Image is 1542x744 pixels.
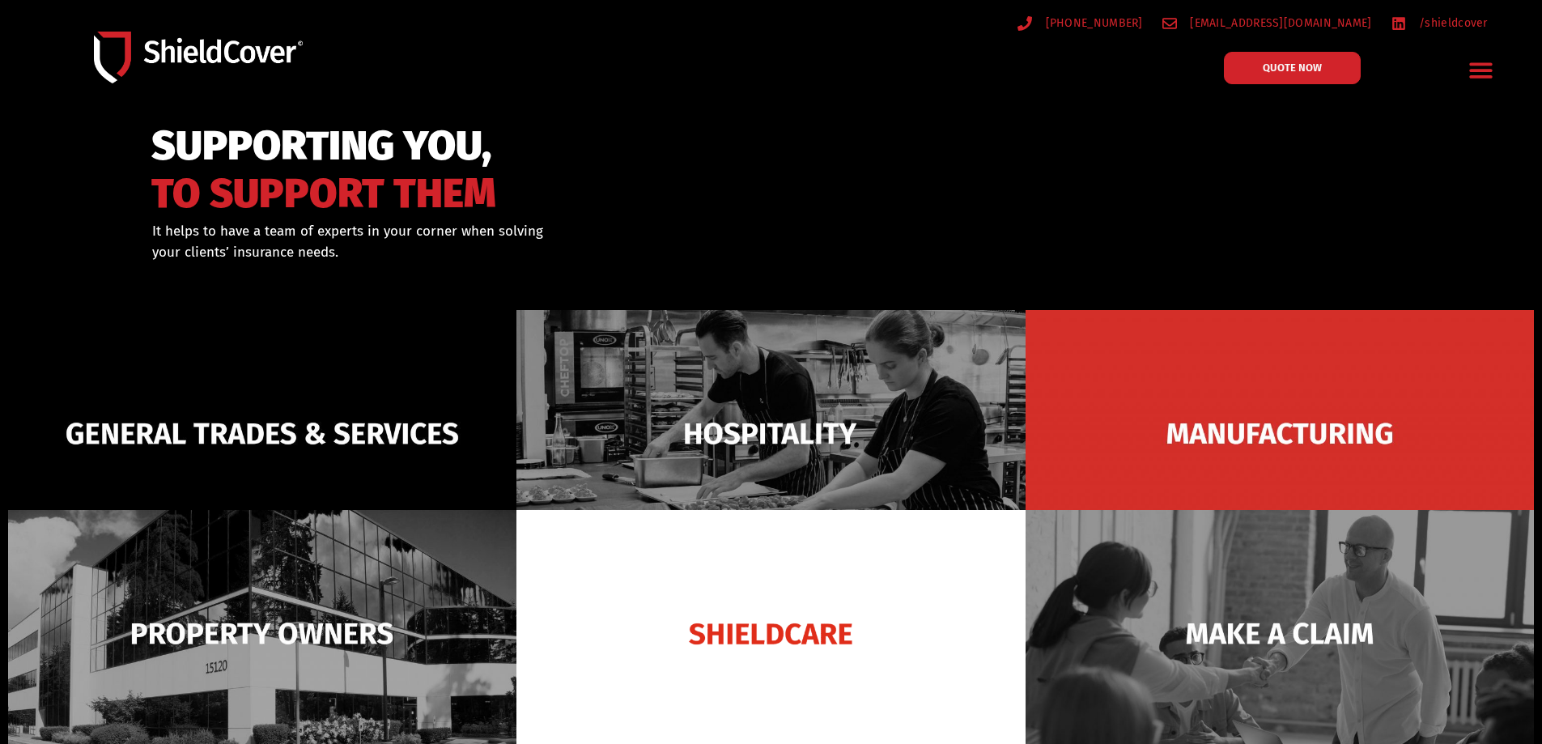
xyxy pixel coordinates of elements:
a: [PHONE_NUMBER] [1017,13,1143,33]
a: /shieldcover [1391,13,1488,33]
div: It helps to have a team of experts in your corner when solving [152,221,854,262]
a: [EMAIL_ADDRESS][DOMAIN_NAME] [1162,13,1372,33]
span: /shieldcover [1415,13,1488,33]
span: [PHONE_NUMBER] [1042,13,1143,33]
span: QUOTE NOW [1263,62,1322,73]
p: your clients’ insurance needs. [152,242,854,263]
div: Menu Toggle [1463,51,1501,89]
span: SUPPORTING YOU, [151,130,496,163]
a: QUOTE NOW [1224,52,1361,84]
img: Shield-Cover-Underwriting-Australia-logo-full [94,32,303,83]
span: [EMAIL_ADDRESS][DOMAIN_NAME] [1186,13,1371,33]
